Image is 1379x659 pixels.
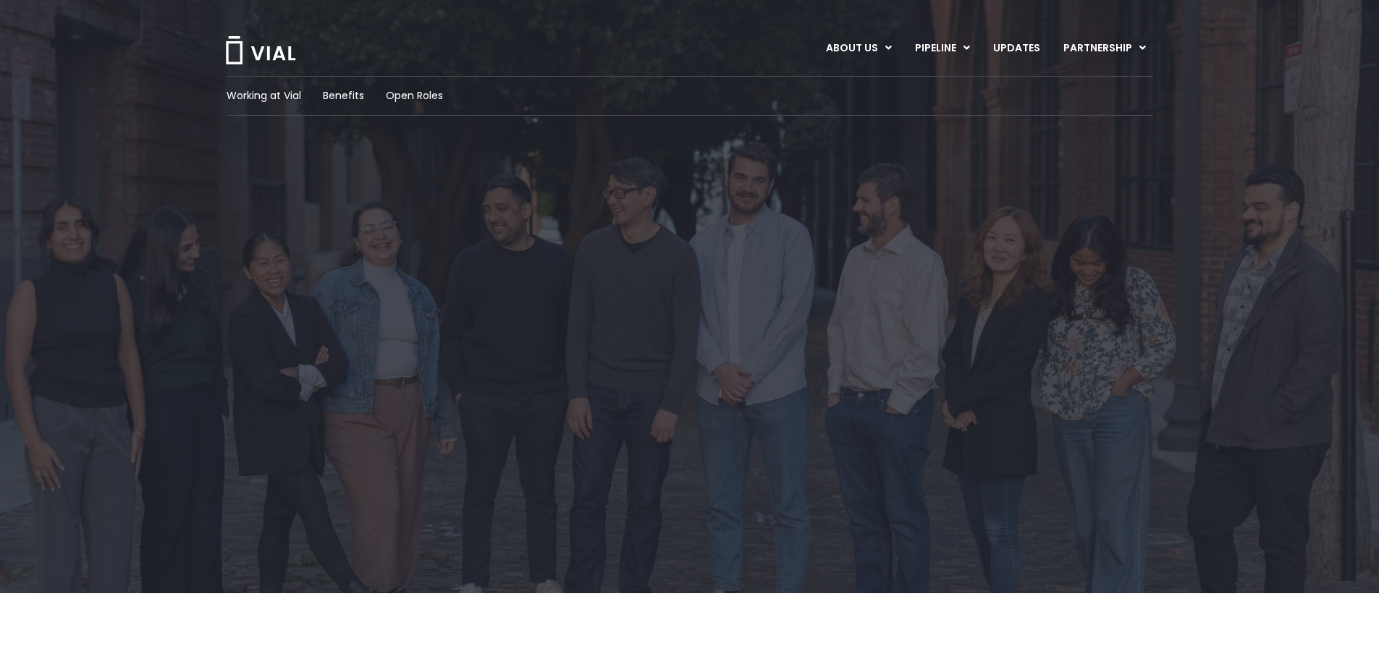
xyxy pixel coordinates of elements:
[323,88,364,103] a: Benefits
[1052,36,1157,61] a: PARTNERSHIPMenu Toggle
[814,36,903,61] a: ABOUT USMenu Toggle
[227,88,301,103] a: Working at Vial
[224,36,297,64] img: Vial Logo
[903,36,981,61] a: PIPELINEMenu Toggle
[386,88,443,103] a: Open Roles
[982,36,1051,61] a: UPDATES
